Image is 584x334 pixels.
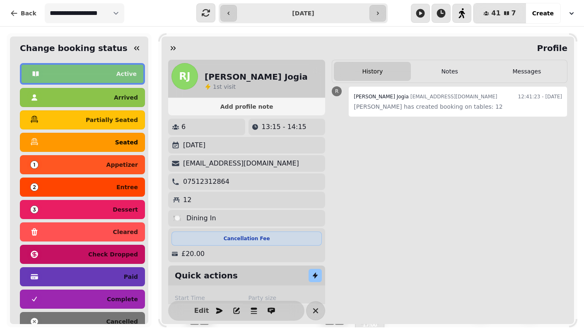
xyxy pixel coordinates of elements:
p: appetizer [106,162,138,168]
span: 41 [491,10,500,17]
h2: Profile [533,42,567,54]
button: dessert [20,200,145,219]
span: Add profile note [178,104,315,110]
button: History [334,62,411,81]
button: Add profile note [171,101,322,112]
p: visit [213,83,236,91]
time: 12:41:23 - [DATE] [518,92,562,102]
button: active [20,63,145,85]
p: entree [116,184,138,190]
span: Back [21,10,36,16]
p: 6 [181,122,186,132]
p: [EMAIL_ADDRESS][DOMAIN_NAME] [183,158,299,168]
label: Start Time [175,294,245,302]
p: paid [124,274,138,280]
span: RJ [179,71,190,81]
h2: Change booking status [17,42,128,54]
div: Cancellation Fee [171,232,322,246]
p: 🍽️ [173,213,181,223]
button: appetizer [20,155,145,174]
button: seated [20,133,145,152]
button: cancelled [20,312,145,331]
span: Create [532,10,554,16]
button: Back [3,3,43,23]
p: [PERSON_NAME] has created booking on tables: 12 [354,102,562,112]
button: Messages [488,62,565,81]
p: check dropped [88,251,138,257]
p: complete [107,296,138,302]
button: partially seated [20,110,145,129]
p: partially seated [86,117,138,123]
span: st [217,83,224,90]
button: Notes [411,62,488,81]
p: Dining In [186,213,216,223]
span: [PERSON_NAME] Jogia [354,94,409,100]
p: arrived [114,95,138,100]
p: 07512312864 [183,177,229,187]
button: arrived [20,88,145,107]
p: seated [115,139,138,145]
span: Edit [197,307,207,314]
button: Create [526,3,560,23]
p: active [116,71,137,77]
span: 7 [512,10,516,17]
button: Edit [193,302,210,319]
p: [DATE] [183,140,205,150]
span: R [335,89,338,94]
p: 13:15 - 14:15 [262,122,306,132]
button: entree [20,178,145,197]
button: cleared [20,222,145,241]
button: 417 [473,3,526,23]
span: 1 [213,83,217,90]
label: Party size [249,294,319,302]
p: cleared [113,229,138,235]
button: check dropped [20,245,145,264]
h2: Quick actions [175,270,238,281]
button: complete [20,290,145,309]
button: paid [20,267,145,286]
p: 12 [183,195,191,205]
p: cancelled [106,319,138,324]
p: dessert [113,207,138,212]
p: £20.00 [181,249,205,259]
h2: [PERSON_NAME] Jogia [205,71,308,83]
div: [EMAIL_ADDRESS][DOMAIN_NAME] [354,92,497,102]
